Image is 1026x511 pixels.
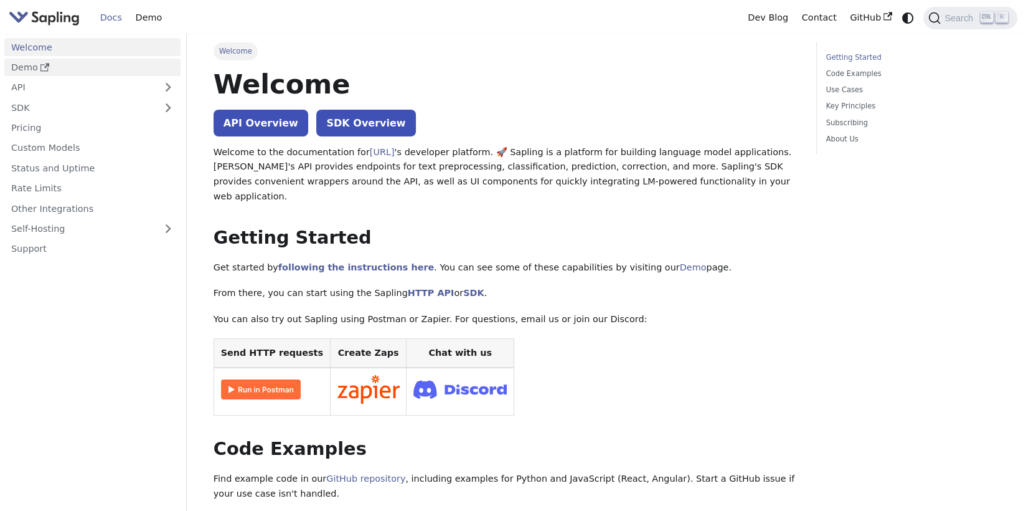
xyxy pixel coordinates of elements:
[214,260,799,275] p: Get started by . You can see some of these capabilities by visiting our page.
[370,147,395,157] a: [URL]
[129,8,169,27] a: Demo
[680,262,707,272] a: Demo
[214,227,799,249] h2: Getting Started
[214,145,799,204] p: Welcome to the documentation for 's developer platform. 🚀 Sapling is a platform for building lang...
[4,159,181,177] a: Status and Uptime
[4,98,156,117] a: SDK
[214,312,799,327] p: You can also try out Sapling using Postman or Zapier. For questions, email us or join our Discord:
[221,380,301,399] img: Run in Postman
[826,117,995,129] a: Subscribing
[923,7,1017,29] button: Search (Ctrl+K)
[463,288,484,298] a: SDK
[4,240,181,258] a: Support
[826,68,995,80] a: Code Examples
[4,179,181,198] a: Rate Limits
[214,67,799,101] h1: Welcome
[4,119,181,137] a: Pricing
[278,262,434,272] a: following the instructions here
[899,9,917,27] button: Switch between dark and light mode (currently system mode)
[326,474,405,484] a: GitHub repository
[93,8,129,27] a: Docs
[337,375,400,404] img: Connect in Zapier
[843,8,898,27] a: GitHub
[4,38,181,56] a: Welcome
[4,59,181,77] a: Demo
[316,110,415,136] a: SDK Overview
[156,79,181,97] button: Expand sidebar category 'API'
[826,100,995,112] a: Key Principles
[795,8,844,27] a: Contact
[941,13,981,23] span: Search
[214,472,799,502] p: Find example code in our , including examples for Python and JavaScript (React, Angular). Start a...
[4,139,181,157] a: Custom Models
[214,438,799,461] h2: Code Examples
[4,79,156,97] a: API
[214,286,799,301] p: From there, you can start using the Sapling or .
[214,338,330,368] th: Send HTTP requests
[4,199,181,217] a: Other Integrations
[4,220,181,238] a: Self-Hosting
[741,8,794,27] a: Dev Blog
[330,338,407,368] th: Create Zaps
[826,133,995,145] a: About Us
[826,84,995,96] a: Use Cases
[995,12,1008,23] kbd: K
[826,52,995,64] a: Getting Started
[9,9,80,27] img: Sapling.ai
[407,338,514,368] th: Chat with us
[214,42,258,60] span: Welcome
[9,9,84,27] a: Sapling.ai
[214,110,308,136] a: API Overview
[413,376,507,402] img: Join Discord
[408,288,454,298] a: HTTP API
[214,42,799,60] nav: Breadcrumbs
[156,98,181,117] button: Expand sidebar category 'SDK'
